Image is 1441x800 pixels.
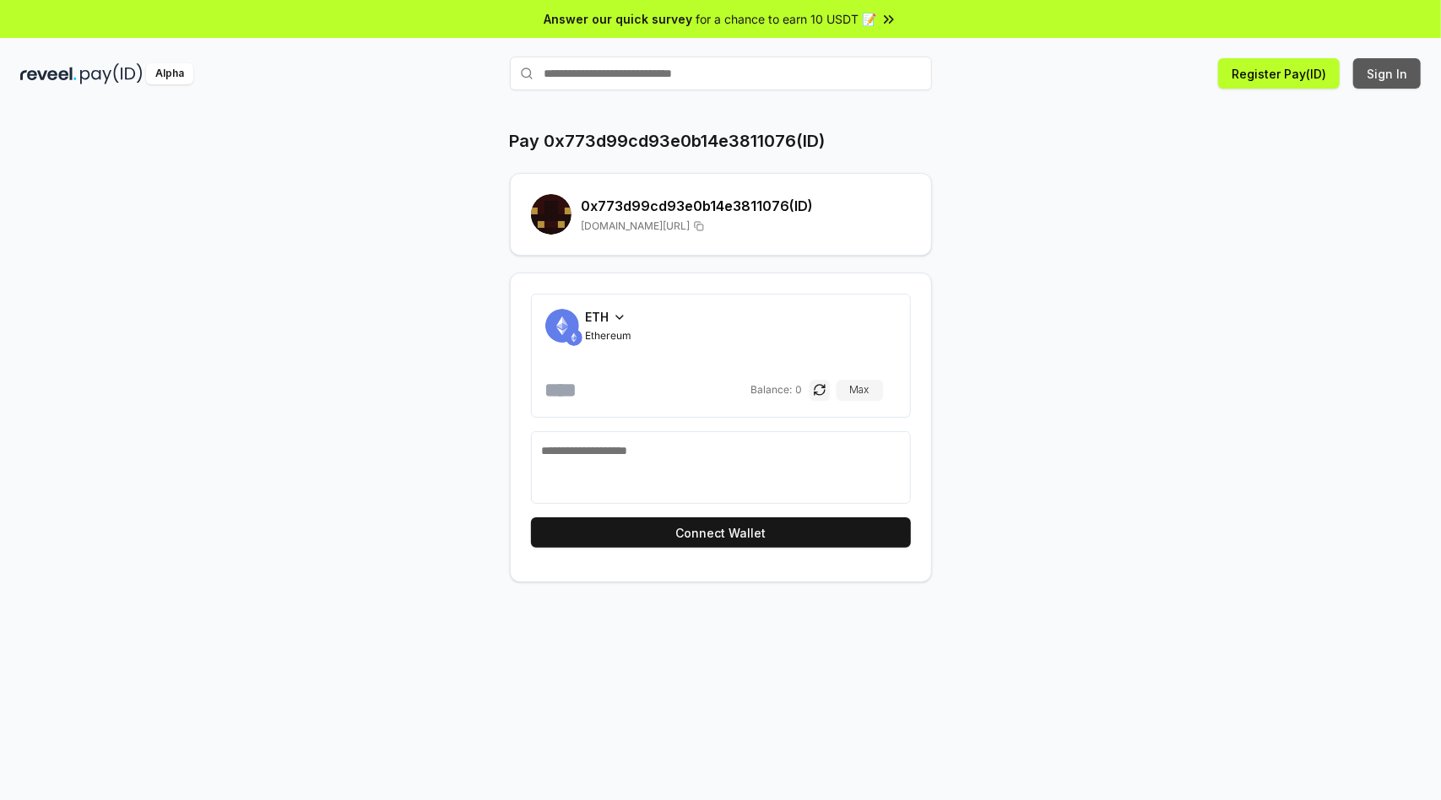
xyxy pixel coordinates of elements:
span: ETH [586,308,609,326]
img: reveel_dark [20,63,77,84]
img: ETH.svg [566,329,582,346]
span: Answer our quick survey [544,10,693,28]
button: Register Pay(ID) [1218,58,1340,89]
button: Connect Wallet [531,517,911,548]
h1: Pay 0x773d99cd93e0b14e3811076(ID) [510,129,826,153]
h2: 0x773d99cd93e0b14e3811076 (ID) [582,196,911,216]
button: Sign In [1353,58,1421,89]
button: Max [837,380,883,400]
span: [DOMAIN_NAME][URL] [582,219,691,233]
span: 0 [796,383,803,397]
div: Alpha [146,63,193,84]
span: for a chance to earn 10 USDT 📝 [696,10,877,28]
img: pay_id [80,63,143,84]
span: Ethereum [586,329,632,343]
span: Balance: [751,383,793,397]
